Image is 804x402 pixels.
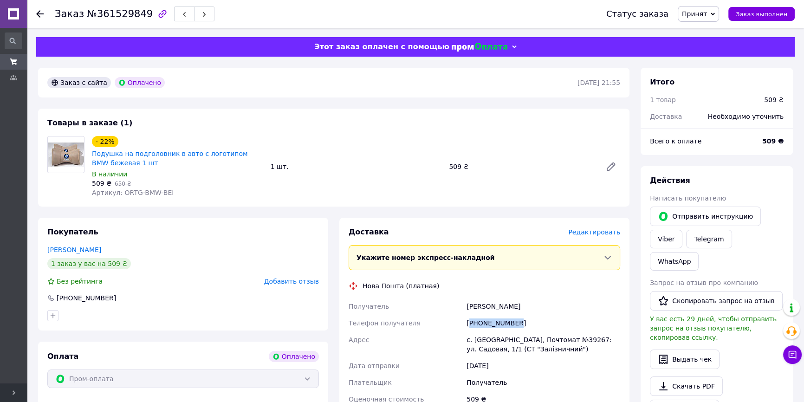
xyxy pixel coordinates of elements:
span: Редактировать [568,228,620,236]
div: - 22% [92,136,118,147]
span: Запрос на отзыв про компанию [650,279,758,286]
a: Telegram [686,230,732,248]
span: Без рейтинга [57,278,103,285]
div: [DATE] [465,357,622,374]
span: Плательщик [349,379,392,386]
time: [DATE] 21:55 [577,79,620,86]
span: Заказ выполнен [736,11,787,18]
span: У вас есть 29 дней, чтобы отправить запрос на отзыв покупателю, скопировав ссылку. [650,315,777,341]
button: Отправить инструкцию [650,207,761,226]
div: 1 заказ у вас на 509 ₴ [47,258,131,269]
button: Выдать чек [650,350,720,369]
div: Получатель [465,374,622,391]
span: Получатель [349,303,389,310]
div: Заказ с сайта [47,77,111,88]
div: Статус заказа [606,9,668,19]
div: [PHONE_NUMBER] [56,293,117,303]
span: Укажите номер экспресс-накладной [357,254,495,261]
span: Дата отправки [349,362,400,370]
span: Доставка [349,227,389,236]
a: Скачать PDF [650,376,723,396]
button: Скопировать запрос на отзыв [650,291,783,311]
span: Телефон получателя [349,319,421,327]
div: [PHONE_NUMBER] [465,315,622,331]
div: с. [GEOGRAPHIC_DATA], Почтомат №39267: ул. Садовая, 1/1 (СТ "Залізничний") [465,331,622,357]
a: Подушка на подголовник в авто с логотипом BMW бежевая 1 шт [92,150,248,167]
a: Viber [650,230,682,248]
button: Чат с покупателем [783,345,802,364]
div: 509 ₴ [764,95,784,104]
span: Добавить отзыв [264,278,319,285]
span: Товары в заказе (1) [47,118,132,127]
div: Вернуться назад [36,9,44,19]
button: Заказ выполнен [728,7,795,21]
span: Заказ [55,8,84,19]
span: Написать покупателю [650,195,726,202]
div: Оплачено [115,77,165,88]
b: 509 ₴ [762,137,784,145]
span: Всего к оплате [650,137,701,145]
span: Адрес [349,336,369,344]
a: [PERSON_NAME] [47,246,101,253]
span: №361529849 [87,8,153,19]
div: 509 ₴ [445,160,598,173]
div: Нова Пошта (платная) [360,281,441,291]
span: Оплата [47,352,78,361]
span: Доставка [650,113,682,120]
span: 650 ₴ [115,181,131,187]
div: Оплачено [269,351,319,362]
a: Редактировать [602,157,620,176]
span: Покупатель [47,227,98,236]
a: WhatsApp [650,252,699,271]
span: Итого [650,78,674,86]
div: 1 шт. [267,160,446,173]
span: 1 товар [650,96,676,104]
span: В наличии [92,170,127,178]
div: Необходимо уточнить [702,106,789,127]
img: Подушка на подголовник в авто с логотипом BMW бежевая 1 шт [48,143,84,167]
span: Артикул: ORTG-BMW-BEI [92,189,174,196]
span: Принят [682,10,707,18]
span: Действия [650,176,690,185]
img: evopay logo [452,43,507,52]
div: [PERSON_NAME] [465,298,622,315]
span: 509 ₴ [92,180,111,187]
span: Этот заказ оплачен с помощью [314,42,449,51]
